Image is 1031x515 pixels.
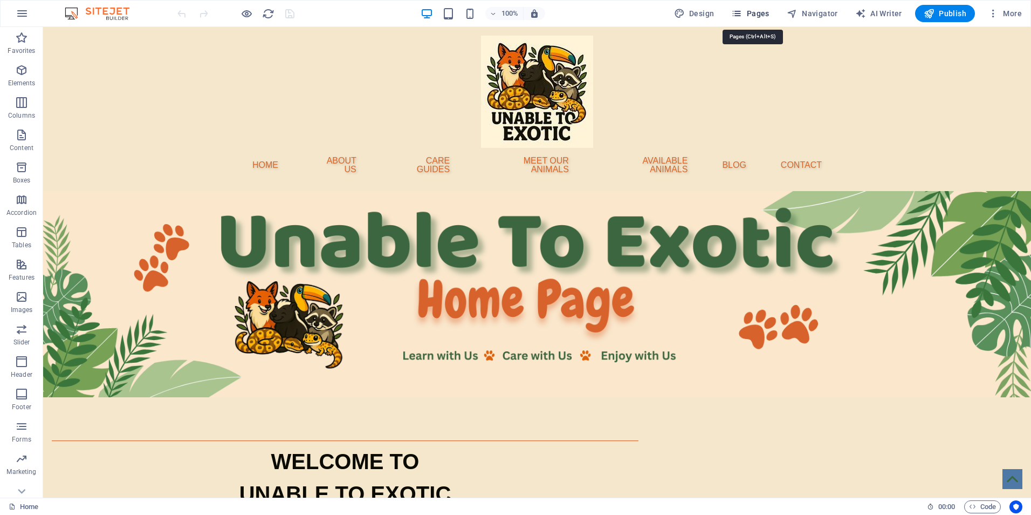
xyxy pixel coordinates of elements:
[1009,500,1022,513] button: Usercentrics
[915,5,975,22] button: Publish
[13,176,31,185] p: Boxes
[674,8,714,19] span: Design
[9,273,35,282] p: Features
[11,306,33,314] p: Images
[8,79,36,87] p: Elements
[8,111,35,120] p: Columns
[938,500,955,513] span: 00 00
[946,503,947,511] span: :
[10,144,33,152] p: Content
[485,7,524,20] button: 100%
[262,7,274,20] button: reload
[988,8,1022,19] span: More
[855,8,902,19] span: AI Writer
[670,5,719,22] button: Design
[12,403,31,411] p: Footer
[670,5,719,22] div: Design (Ctrl+Alt+Y)
[969,500,996,513] span: Code
[13,338,30,347] p: Slider
[262,8,274,20] i: Reload page
[9,500,38,513] a: Click to cancel selection. Double-click to open Pages
[62,7,143,20] img: Editor Logo
[501,7,519,20] h6: 100%
[11,370,32,379] p: Header
[924,8,966,19] span: Publish
[851,5,906,22] button: AI Writer
[964,500,1001,513] button: Code
[727,5,773,22] button: Pages
[6,467,36,476] p: Marketing
[12,241,31,249] p: Tables
[782,5,842,22] button: Navigator
[8,46,35,55] p: Favorites
[240,7,253,20] button: Click here to leave preview mode and continue editing
[6,208,37,217] p: Accordion
[984,5,1026,22] button: More
[787,8,838,19] span: Navigator
[927,500,956,513] h6: Session time
[731,8,769,19] span: Pages
[12,435,31,444] p: Forms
